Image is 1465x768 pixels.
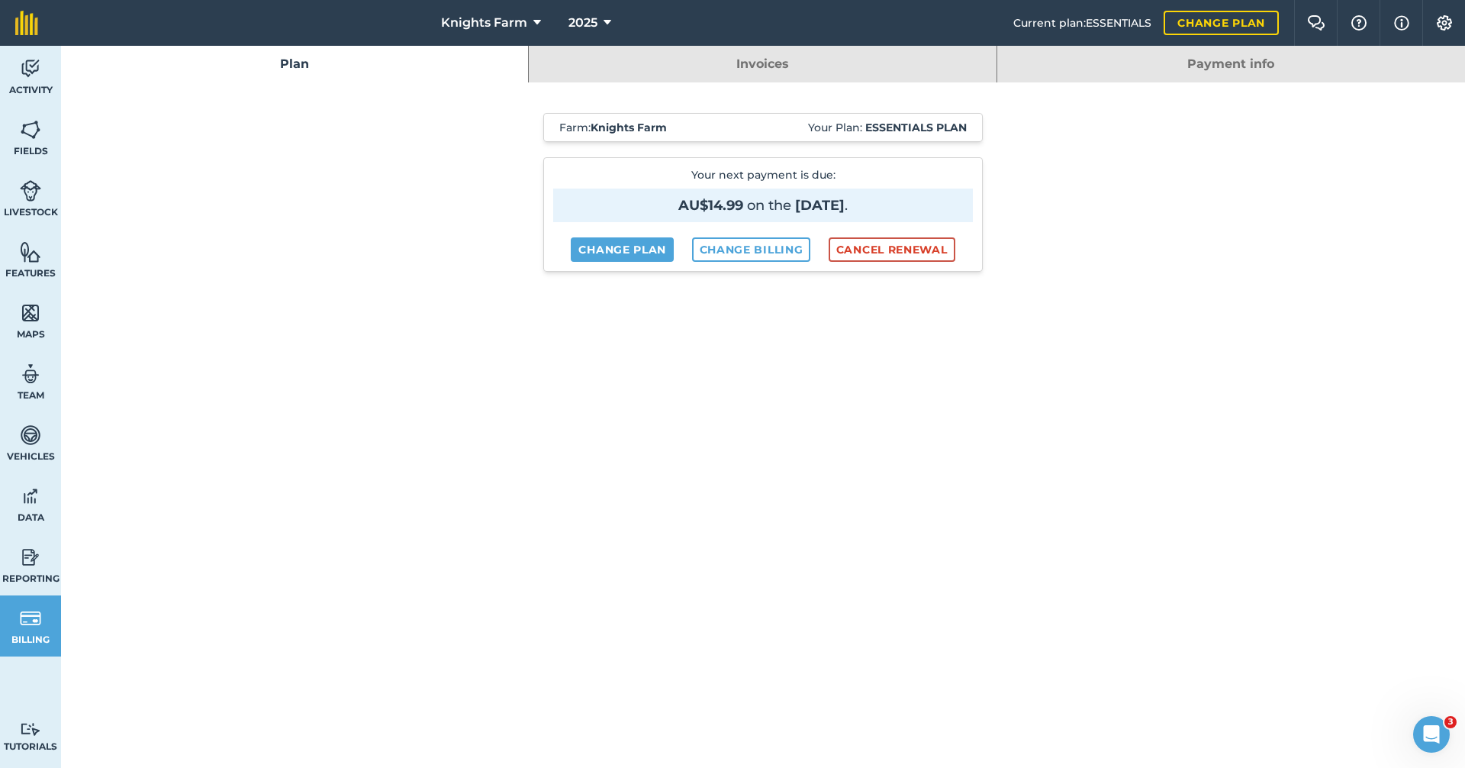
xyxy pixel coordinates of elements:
img: svg+xml;base64,PD94bWwgdmVyc2lvbj0iMS4wIiBlbmNvZGluZz0idXRmLTgiPz4KPCEtLSBHZW5lcmF0b3I6IEFkb2JlIE... [20,722,41,737]
a: Invoices [529,46,996,82]
strong: Essentials plan [865,121,967,134]
strong: AU$14.99 [678,197,743,214]
img: A question mark icon [1350,15,1368,31]
img: svg+xml;base64,PD94bWwgdmVyc2lvbj0iMS4wIiBlbmNvZGluZz0idXRmLTgiPz4KPCEtLSBHZW5lcmF0b3I6IEFkb2JlIE... [20,485,41,508]
img: svg+xml;base64,PHN2ZyB4bWxucz0iaHR0cDovL3d3dy53My5vcmcvMjAwMC9zdmciIHdpZHRoPSI1NiIgaGVpZ2h0PSI2MC... [20,240,41,263]
a: Payment info [997,46,1465,82]
span: on the . [553,189,973,222]
strong: [DATE] [795,197,845,214]
img: svg+xml;base64,PHN2ZyB4bWxucz0iaHR0cDovL3d3dy53My5vcmcvMjAwMC9zdmciIHdpZHRoPSI1NiIgaGVpZ2h0PSI2MC... [20,118,41,141]
iframe: Intercom live chat [1413,716,1450,753]
img: svg+xml;base64,PD94bWwgdmVyc2lvbj0iMS4wIiBlbmNvZGluZz0idXRmLTgiPz4KPCEtLSBHZW5lcmF0b3I6IEFkb2JlIE... [20,607,41,630]
a: Change plan [571,237,674,262]
a: Change plan [1164,11,1279,35]
span: Current plan : ESSENTIALS [1013,15,1151,31]
img: svg+xml;base64,PHN2ZyB4bWxucz0iaHR0cDovL3d3dy53My5vcmcvMjAwMC9zdmciIHdpZHRoPSI1NiIgaGVpZ2h0PSI2MC... [20,302,41,324]
a: Change billing [692,237,811,262]
img: svg+xml;base64,PHN2ZyB4bWxucz0iaHR0cDovL3d3dy53My5vcmcvMjAwMC9zdmciIHdpZHRoPSIxNyIgaGVpZ2h0PSIxNy... [1394,14,1409,32]
a: Plan [61,46,528,82]
span: 2025 [568,14,597,32]
img: svg+xml;base64,PD94bWwgdmVyc2lvbj0iMS4wIiBlbmNvZGluZz0idXRmLTgiPz4KPCEtLSBHZW5lcmF0b3I6IEFkb2JlIE... [20,57,41,80]
img: Two speech bubbles overlapping with the left bubble in the forefront [1307,15,1325,31]
p: Your next payment is due : [553,167,973,222]
img: fieldmargin Logo [15,11,38,35]
span: 3 [1444,716,1457,728]
strong: Knights Farm [591,121,667,134]
img: svg+xml;base64,PD94bWwgdmVyc2lvbj0iMS4wIiBlbmNvZGluZz0idXRmLTgiPz4KPCEtLSBHZW5lcmF0b3I6IEFkb2JlIE... [20,546,41,569]
img: svg+xml;base64,PD94bWwgdmVyc2lvbj0iMS4wIiBlbmNvZGluZz0idXRmLTgiPz4KPCEtLSBHZW5lcmF0b3I6IEFkb2JlIE... [20,363,41,386]
img: svg+xml;base64,PD94bWwgdmVyc2lvbj0iMS4wIiBlbmNvZGluZz0idXRmLTgiPz4KPCEtLSBHZW5lcmF0b3I6IEFkb2JlIE... [20,424,41,447]
span: Knights Farm [441,14,527,32]
img: A cog icon [1435,15,1454,31]
img: svg+xml;base64,PD94bWwgdmVyc2lvbj0iMS4wIiBlbmNvZGluZz0idXRmLTgiPz4KPCEtLSBHZW5lcmF0b3I6IEFkb2JlIE... [20,179,41,202]
span: Your Plan: [808,120,967,135]
button: Cancel renewal [829,237,955,262]
span: Farm : [559,120,667,135]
